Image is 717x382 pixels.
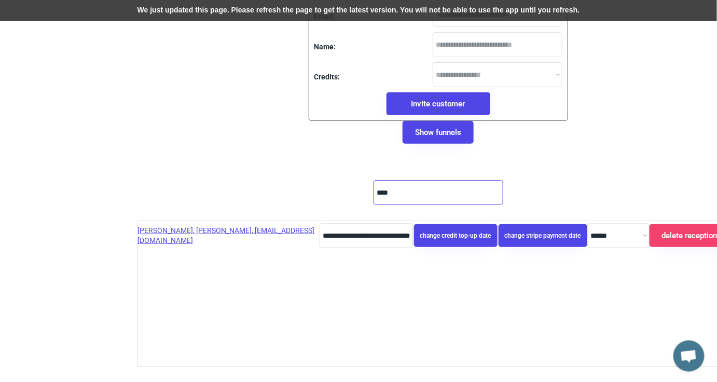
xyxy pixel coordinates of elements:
[314,72,340,83] div: Credits:
[403,121,474,144] button: Show funnels
[673,340,705,372] div: Open chat
[138,226,320,246] div: [PERSON_NAME], [PERSON_NAME], [EMAIL_ADDRESS][DOMAIN_NAME]
[314,42,336,52] div: Name:
[387,92,490,115] button: Invite customer
[499,224,587,247] button: change stripe payment date
[414,224,498,247] button: change credit top-up date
